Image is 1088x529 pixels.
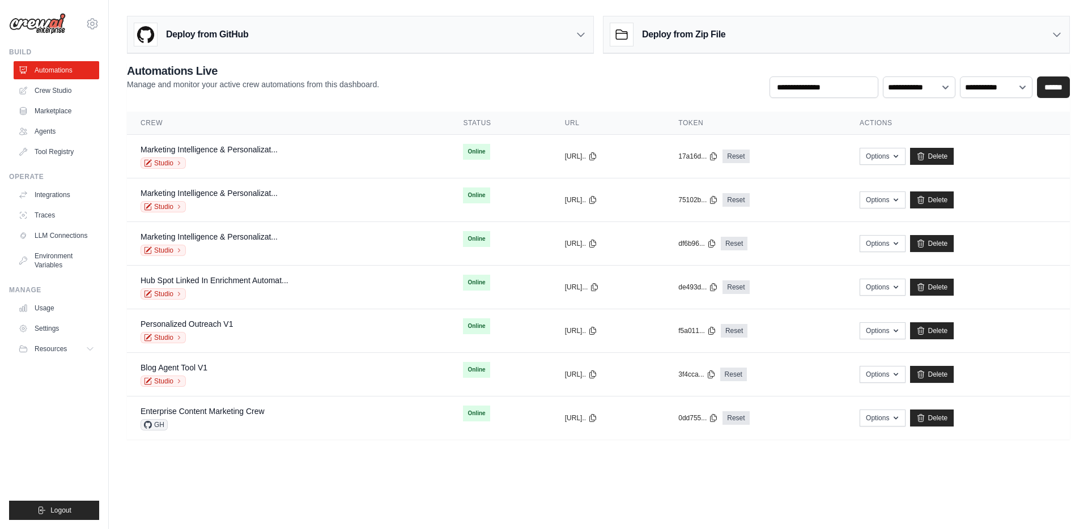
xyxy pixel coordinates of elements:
div: Operate [9,172,99,181]
a: Marketing Intelligence & Personalizat... [141,232,278,241]
a: Crew Studio [14,82,99,100]
button: 3f4cca... [678,370,715,379]
a: Marketing Intelligence & Personalizat... [141,189,278,198]
span: Online [463,406,490,421]
a: Delete [910,235,954,252]
a: Personalized Outreach V1 [141,319,233,329]
a: Integrations [14,186,99,204]
button: f5a011... [678,326,716,335]
span: Resources [35,344,67,353]
button: df6b96... [678,239,716,248]
a: Environment Variables [14,247,99,274]
a: Marketplace [14,102,99,120]
a: Studio [141,245,186,256]
img: Logo [9,13,66,35]
button: Resources [14,340,99,358]
p: Manage and monitor your active crew automations from this dashboard. [127,79,379,90]
a: Blog Agent Tool V1 [141,363,207,372]
a: Reset [720,368,747,381]
button: Options [860,322,906,339]
a: Delete [910,366,954,383]
button: 17a16d... [678,152,718,161]
span: Online [463,362,490,378]
button: Options [860,148,906,165]
button: de493d... [678,283,718,292]
span: Online [463,318,490,334]
h3: Deploy from Zip File [642,28,725,41]
a: Enterprise Content Marketing Crew [141,407,265,416]
a: Marketing Intelligence & Personalizat... [141,145,278,154]
a: Reset [721,237,747,250]
a: Reset [721,324,747,338]
h3: Deploy from GitHub [166,28,248,41]
a: Delete [910,279,954,296]
a: Delete [910,409,954,426]
a: Delete [910,148,954,165]
th: Token [665,112,846,135]
a: Reset [722,280,749,294]
th: Status [449,112,551,135]
div: Manage [9,285,99,295]
a: Studio [141,332,186,343]
h2: Automations Live [127,63,379,79]
a: Delete [910,191,954,208]
th: URL [551,112,665,135]
th: Crew [127,112,449,135]
a: Traces [14,206,99,224]
button: 0dd755... [678,413,718,423]
button: Logout [9,501,99,520]
a: LLM Connections [14,227,99,245]
button: Options [860,191,906,208]
button: 75102b... [678,195,718,204]
span: Online [463,275,490,291]
button: Options [860,279,906,296]
a: Studio [141,288,186,300]
span: Online [463,231,490,247]
span: Online [463,144,490,160]
button: Options [860,366,906,383]
button: Options [860,409,906,426]
a: Reset [722,193,749,207]
a: Studio [141,201,186,212]
span: Online [463,187,490,203]
a: Automations [14,61,99,79]
a: Tool Registry [14,143,99,161]
span: GH [141,419,168,430]
a: Studio [141,157,186,169]
a: Reset [722,150,749,163]
a: Reset [722,411,749,425]
a: Settings [14,319,99,338]
a: Studio [141,376,186,387]
a: Usage [14,299,99,317]
span: Logout [50,506,71,515]
img: GitHub Logo [134,23,157,46]
a: Hub Spot Linked In Enrichment Automat... [141,276,288,285]
button: Options [860,235,906,252]
a: Agents [14,122,99,140]
a: Delete [910,322,954,339]
div: Build [9,48,99,57]
th: Actions [846,112,1070,135]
